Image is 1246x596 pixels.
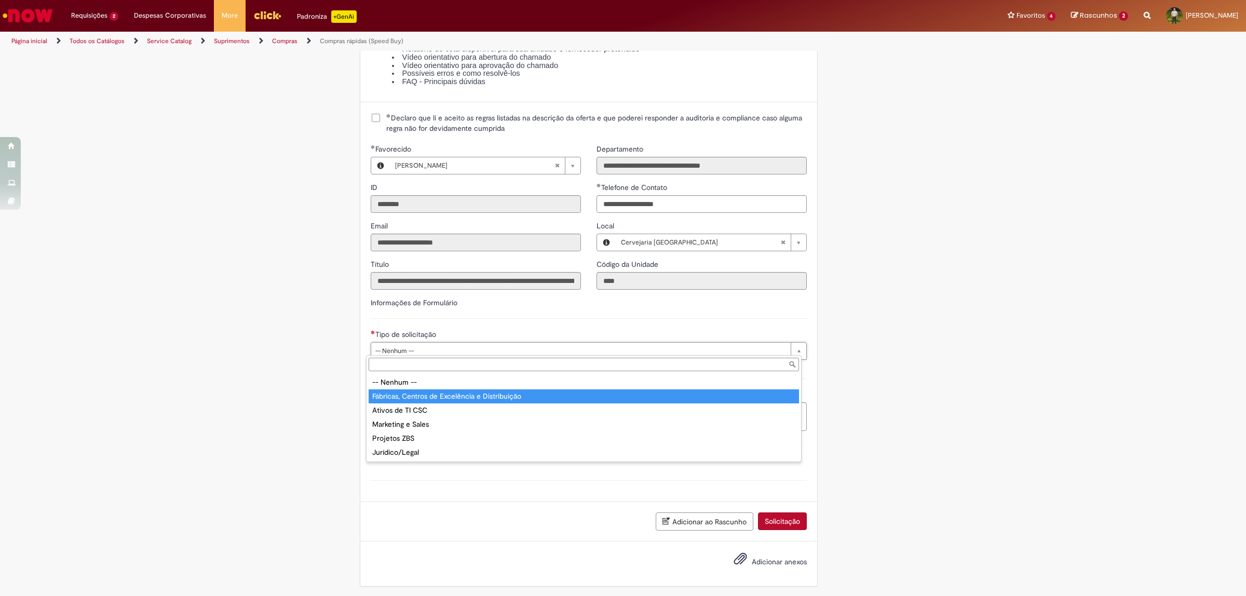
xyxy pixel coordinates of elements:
div: -- Nenhum -- [369,375,799,389]
div: Jurídico/Legal [369,445,799,459]
ul: Tipo de solicitação [367,373,801,462]
div: Marketing e Sales [369,417,799,431]
div: Ativos de TI CSC [369,403,799,417]
div: Projetos ZBS [369,431,799,445]
div: Fábricas, Centros de Excelência e Distribuição [369,389,799,403]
